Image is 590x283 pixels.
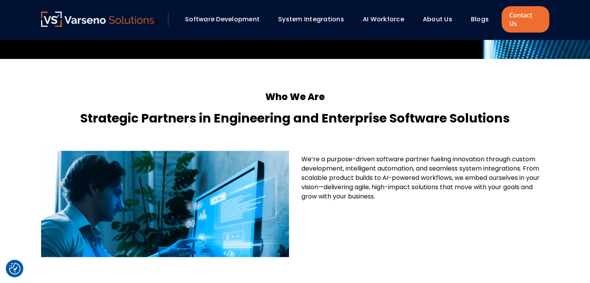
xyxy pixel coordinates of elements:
[9,263,21,274] button: Cookie Settings
[502,6,549,33] a: Contact Us
[471,15,489,24] a: Blogs
[301,155,540,201] span: We’re a purpose-driven software partner fueling innovation through custom development, intelligen...
[363,15,404,24] a: AI Workforce
[423,15,452,24] a: About Us
[181,13,270,26] div: Software Development
[41,90,549,104] h5: Who We Are
[467,13,500,26] div: Blogs
[419,13,463,26] div: About Us
[185,15,260,24] a: Software Development
[278,15,344,24] a: System Integrations
[9,263,21,274] img: Revisit consent button
[274,13,355,26] div: System Integrations
[359,13,415,26] div: AI Workforce
[41,109,549,128] h4: Strategic Partners in Engineering and Enterprise Software Solutions
[41,12,154,27] img: Varseno Solutions – Product Engineering & IT Services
